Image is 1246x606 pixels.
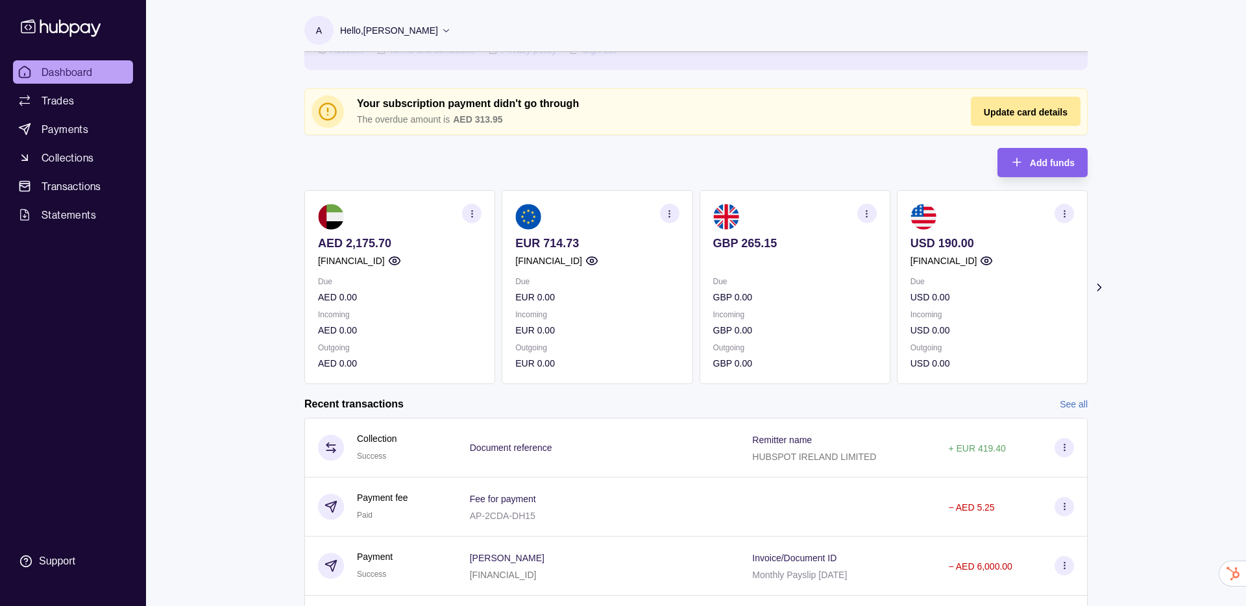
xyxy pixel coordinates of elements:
p: Due [515,274,679,289]
p: GBP 0.00 [713,290,877,304]
p: Document reference [470,442,552,453]
p: Incoming [713,308,877,322]
a: See all [1060,397,1088,411]
p: − AED 6,000.00 [948,561,1012,572]
div: Support [39,554,75,568]
p: USD 0.00 [910,323,1074,337]
p: AP-2CDA-DH15 [470,511,535,521]
img: eu [515,204,541,230]
a: Dashboard [13,60,133,84]
p: Due [910,274,1074,289]
a: Trades [13,89,133,112]
p: [FINANCIAL_ID] [318,254,385,268]
p: Invoice/Document ID [752,553,837,563]
span: Update card details [984,107,1068,117]
p: AED 313.95 [453,112,502,127]
p: USD 190.00 [910,236,1074,250]
p: − AED 5.25 [948,502,994,513]
p: Remitter name [752,435,812,445]
p: Outgoing [318,341,482,355]
p: EUR 0.00 [515,323,679,337]
p: Payment fee [357,491,408,505]
img: ae [318,204,344,230]
p: Fee for payment [470,494,536,504]
a: Collections [13,146,133,169]
button: Update card details [971,97,1081,126]
p: AED 2,175.70 [318,236,482,250]
img: gb [713,204,739,230]
p: The overdue amount is [357,112,450,127]
h2: Your subscription payment didn't go through [357,97,945,111]
p: EUR 0.00 [515,356,679,370]
p: USD 0.00 [910,356,1074,370]
p: AED 0.00 [318,323,482,337]
p: GBP 0.00 [713,356,877,370]
span: Collections [42,150,93,165]
p: [PERSON_NAME] [470,553,544,563]
span: Statements [42,207,96,223]
p: HUBSPOT IRELAND LIMITED [752,452,876,462]
span: Success [357,452,386,461]
img: us [910,204,936,230]
span: Trades [42,93,74,108]
p: USD 0.00 [910,290,1074,304]
p: Due [318,274,482,289]
span: Add funds [1030,158,1075,168]
h2: Recent transactions [304,397,404,411]
p: Hello, [PERSON_NAME] [340,23,438,38]
p: GBP 265.15 [713,236,877,250]
span: Success [357,570,386,579]
p: Collection [357,431,397,446]
p: Incoming [515,308,679,322]
p: [FINANCIAL_ID] [910,254,977,268]
p: GBP 0.00 [713,323,877,337]
p: Outgoing [910,341,1074,355]
p: A [316,23,322,38]
p: EUR 0.00 [515,290,679,304]
p: AED 0.00 [318,290,482,304]
p: Incoming [910,308,1074,322]
p: Incoming [318,308,482,322]
p: + EUR 419.40 [948,443,1005,454]
span: Dashboard [42,64,93,80]
span: Payments [42,121,88,137]
a: Payments [13,117,133,141]
p: EUR 714.73 [515,236,679,250]
p: AED 0.00 [318,356,482,370]
p: [FINANCIAL_ID] [470,570,537,580]
span: Paid [357,511,373,520]
p: Outgoing [515,341,679,355]
p: [FINANCIAL_ID] [515,254,582,268]
button: Add funds [997,148,1088,177]
p: Monthly Payslip [DATE] [752,570,847,580]
p: Due [713,274,877,289]
p: Outgoing [713,341,877,355]
span: Transactions [42,178,101,194]
a: Support [13,548,133,575]
p: Payment [357,550,393,564]
a: Transactions [13,175,133,198]
a: Statements [13,203,133,226]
